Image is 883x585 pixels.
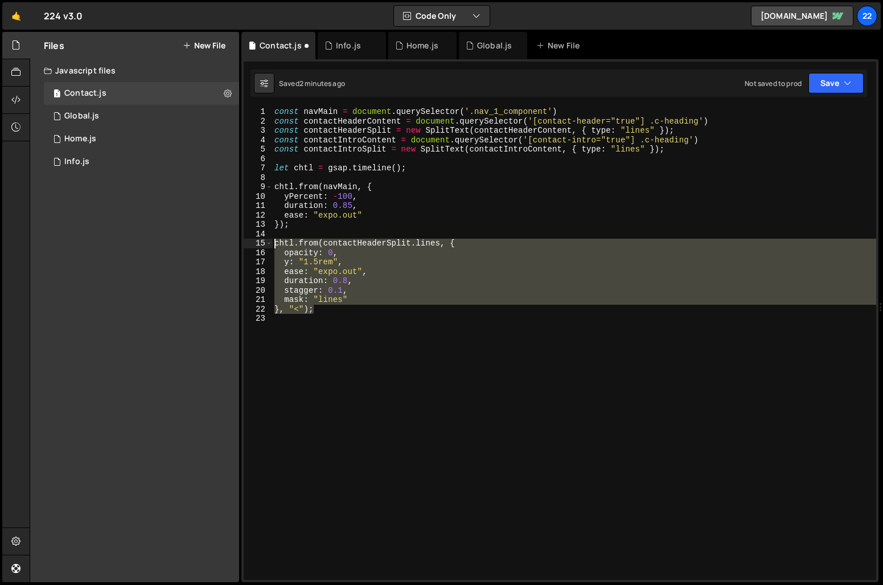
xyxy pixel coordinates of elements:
div: Home.js [64,134,96,144]
div: 16437/44814.js [44,128,239,150]
span: 1 [54,90,60,99]
div: 2 [244,117,273,126]
div: New File [536,40,584,51]
div: 19 [244,276,273,286]
div: 20 [244,286,273,296]
div: Global.js [64,111,99,121]
div: 3 [244,126,273,136]
div: 8 [244,173,273,183]
div: Home.js [406,40,438,51]
button: Save [808,73,864,93]
div: 2 minutes ago [299,79,345,88]
div: 4 [244,136,273,145]
div: 5 [244,145,273,154]
div: Not saved to prod [745,79,802,88]
div: Contact.js [260,40,302,51]
div: Javascript files [30,59,239,82]
div: 16437/44939.js [44,150,239,173]
a: 22 [857,6,877,26]
div: 14 [244,230,273,239]
div: Info.js [64,157,89,167]
div: 13 [244,220,273,230]
div: 22 [244,305,273,314]
div: 9 [244,182,273,192]
button: New File [183,41,225,50]
div: 17 [244,257,273,267]
div: 10 [244,192,273,202]
div: Info.js [336,40,361,51]
div: 23 [244,314,273,324]
div: 7 [244,163,273,173]
div: 18 [244,267,273,277]
div: 224 v3.0 [44,9,83,23]
div: 16437/44524.js [44,105,239,128]
div: 16 [244,248,273,258]
div: 1 [244,107,273,117]
div: 21 [244,295,273,305]
div: Global.js [477,40,512,51]
a: 🤙 [2,2,30,30]
button: Code Only [394,6,490,26]
div: 6 [244,154,273,164]
div: 16437/44941.js [44,82,239,105]
div: 11 [244,201,273,211]
div: Saved [279,79,345,88]
div: Contact.js [64,88,106,99]
div: 12 [244,211,273,220]
a: [DOMAIN_NAME] [751,6,853,26]
h2: Files [44,39,64,52]
div: 15 [244,239,273,248]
